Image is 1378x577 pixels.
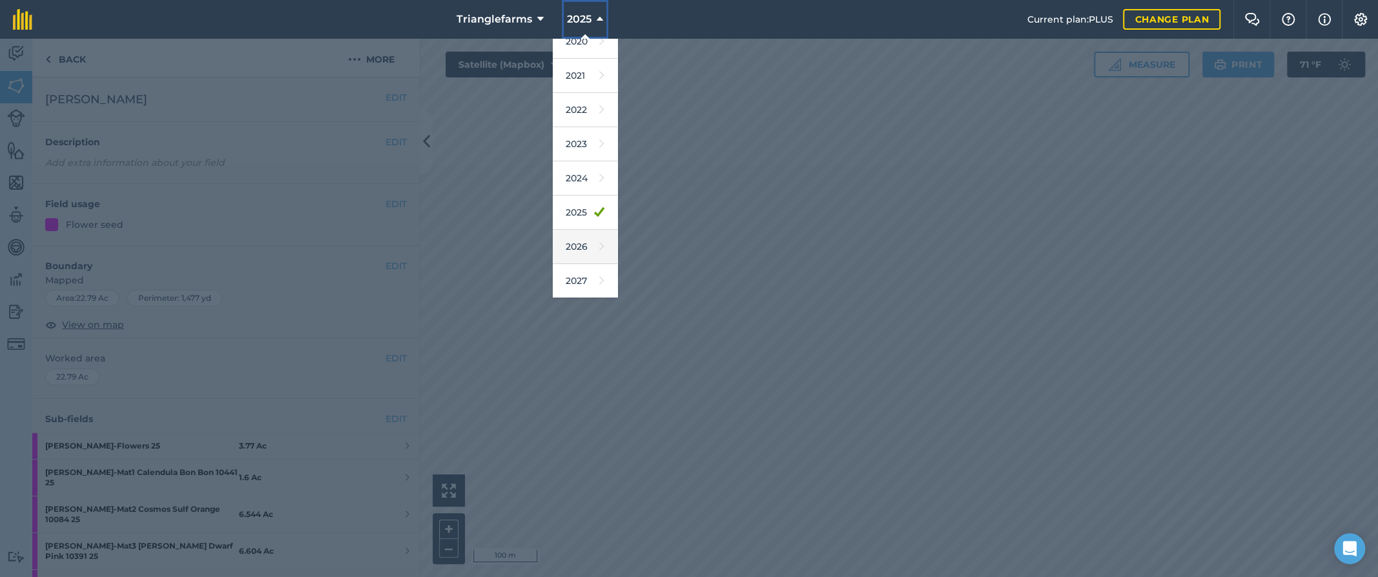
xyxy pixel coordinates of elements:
[553,161,617,196] a: 2024
[1123,9,1220,30] a: Change plan
[553,196,617,230] a: 2025
[1027,12,1113,26] span: Current plan : PLUS
[1353,13,1368,26] img: A cog icon
[553,93,617,127] a: 2022
[567,12,591,27] span: 2025
[553,59,617,93] a: 2021
[553,127,617,161] a: 2023
[13,9,32,30] img: fieldmargin Logo
[553,264,617,298] a: 2027
[1334,533,1365,564] div: Open Intercom Messenger
[1244,13,1260,26] img: Two speech bubbles overlapping with the left bubble in the forefront
[553,25,617,59] a: 2020
[1318,12,1331,27] img: svg+xml;base64,PHN2ZyB4bWxucz0iaHR0cDovL3d3dy53My5vcmcvMjAwMC9zdmciIHdpZHRoPSIxNyIgaGVpZ2h0PSIxNy...
[1280,13,1296,26] img: A question mark icon
[457,12,532,27] span: Trianglefarms
[553,230,617,264] a: 2026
